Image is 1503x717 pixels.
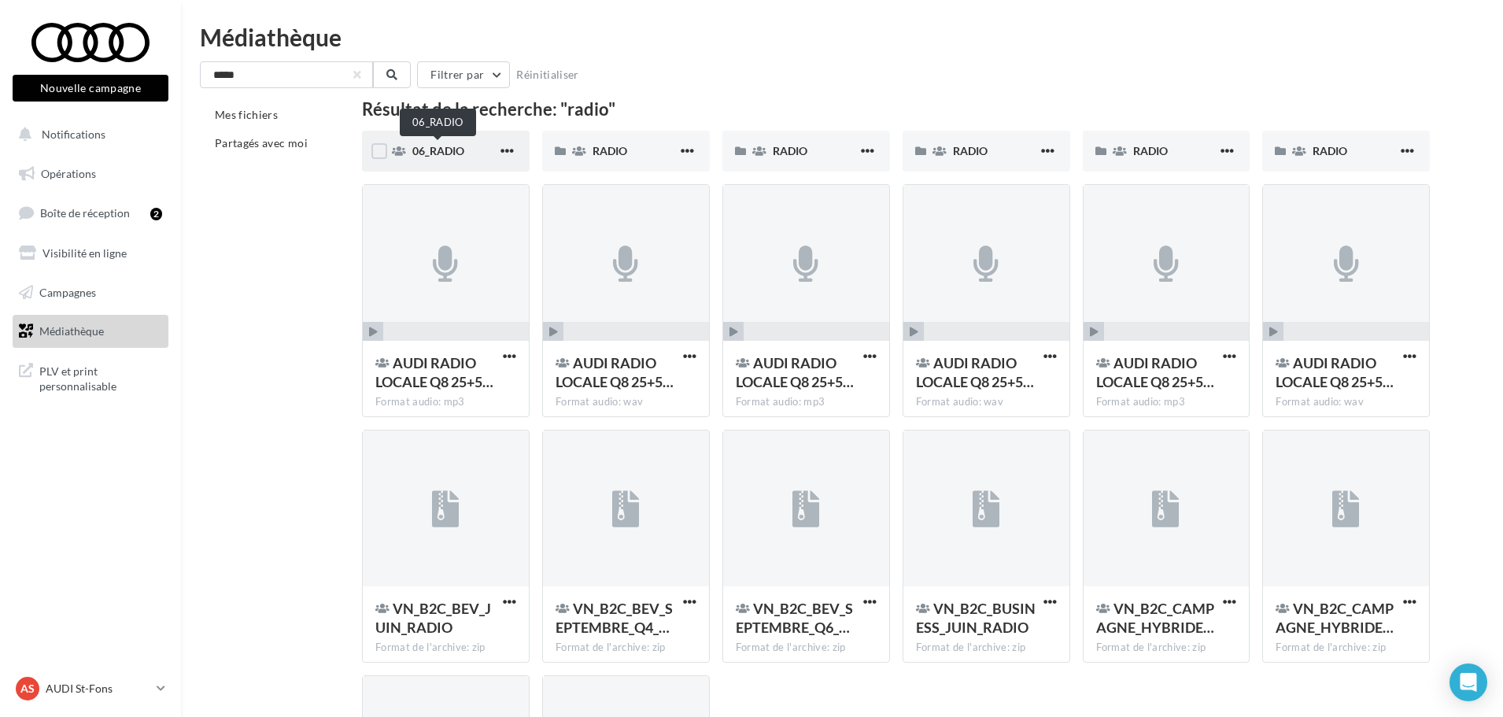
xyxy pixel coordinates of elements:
span: Visibilité en ligne [42,246,127,260]
span: 06_RADIO [412,144,464,157]
div: Format de l'archive: zip [1096,641,1237,655]
button: Réinitialiser [510,65,585,84]
div: Format de l'archive: zip [375,641,516,655]
div: Format audio: wav [1276,395,1416,409]
span: RADIO [593,144,627,157]
span: Partagés avec moi [215,136,308,150]
a: Opérations [9,157,172,190]
a: PLV et print personnalisable [9,354,172,401]
button: Notifications [9,118,165,151]
span: PLV et print personnalisable [39,360,162,394]
button: Nouvelle campagne [13,75,168,102]
span: AUDI RADIO LOCALE Q8 25+5 LOM1 14.03.23 [556,354,674,390]
a: AS AUDI St-Fons [13,674,168,704]
span: RADIO [773,144,807,157]
a: Visibilité en ligne [9,237,172,270]
div: Format audio: mp3 [375,395,516,409]
span: VN_B2C_BEV_SEPTEMBRE_Q4_RADIO [556,600,673,636]
div: Format audio: mp3 [736,395,877,409]
span: VN_B2C_BEV_SEPTEMBRE_Q6_RADIO [736,600,853,636]
span: AUDI RADIO LOCALE Q8 25+5 LOM3 14.03.23 [1096,354,1214,390]
div: 2 [150,208,162,220]
p: AUDI St-Fons [46,681,150,697]
span: VN_B2C_CAMPAGNE_HYBRIDE_RECHARGEABLE_RADIO_Q3_e-hybrid [1276,600,1394,636]
span: AS [20,681,35,697]
div: Format audio: wav [556,395,696,409]
span: Mes fichiers [215,108,278,121]
span: RADIO [1133,144,1168,157]
div: Format audio: wav [916,395,1057,409]
span: VN_B2C_CAMPAGNE_HYBRIDE_RECHARGEABLE_RADIO_A3_TFSI_e [1096,600,1214,636]
span: AUDI RADIO LOCALE Q8 25+5 LOM3 14.03.23 [1276,354,1394,390]
span: AUDI RADIO LOCALE Q8 25+5 LOM2 14.03.23 [736,354,854,390]
div: Format de l'archive: zip [556,641,696,655]
span: RADIO [953,144,988,157]
span: Notifications [42,128,105,141]
div: Résultat de la recherche: "radio" [362,101,1430,118]
span: AUDI RADIO LOCALE Q8 25+5 LOM1 14.03.23 [375,354,493,390]
span: VN_B2C_BUSINESS_JUIN_RADIO [916,600,1036,636]
div: Format de l'archive: zip [1276,641,1416,655]
div: Médiathèque [200,25,1484,49]
span: Boîte de réception [40,206,130,220]
a: Boîte de réception2 [9,196,172,230]
span: Opérations [41,167,96,180]
button: Filtrer par [417,61,510,88]
div: 06_RADIO [400,109,476,136]
span: Médiathèque [39,324,104,338]
div: Format audio: mp3 [1096,395,1237,409]
div: Open Intercom Messenger [1449,663,1487,701]
span: AUDI RADIO LOCALE Q8 25+5 LOM2 14.03.23 [916,354,1034,390]
div: Format de l'archive: zip [916,641,1057,655]
div: Format de l'archive: zip [736,641,877,655]
a: Campagnes [9,276,172,309]
span: VN_B2C_BEV_JUIN_RADIO [375,600,491,636]
span: RADIO [1313,144,1347,157]
span: Campagnes [39,285,96,298]
a: Médiathèque [9,315,172,348]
